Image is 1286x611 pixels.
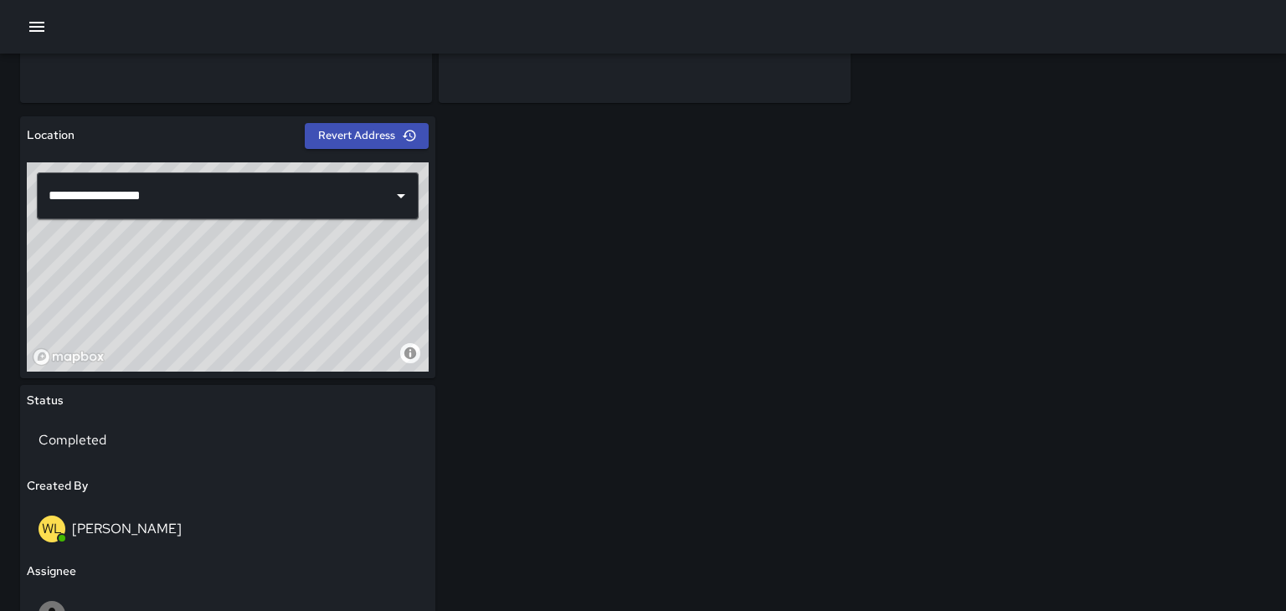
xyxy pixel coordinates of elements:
h6: Assignee [27,562,76,581]
h6: Location [27,126,75,145]
p: Completed [39,430,283,450]
p: [PERSON_NAME] [72,520,182,537]
h6: Status [27,392,64,410]
h6: Created By [27,477,88,495]
p: WL [42,519,62,539]
button: Open [389,184,413,208]
button: Revert Address [305,123,429,149]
